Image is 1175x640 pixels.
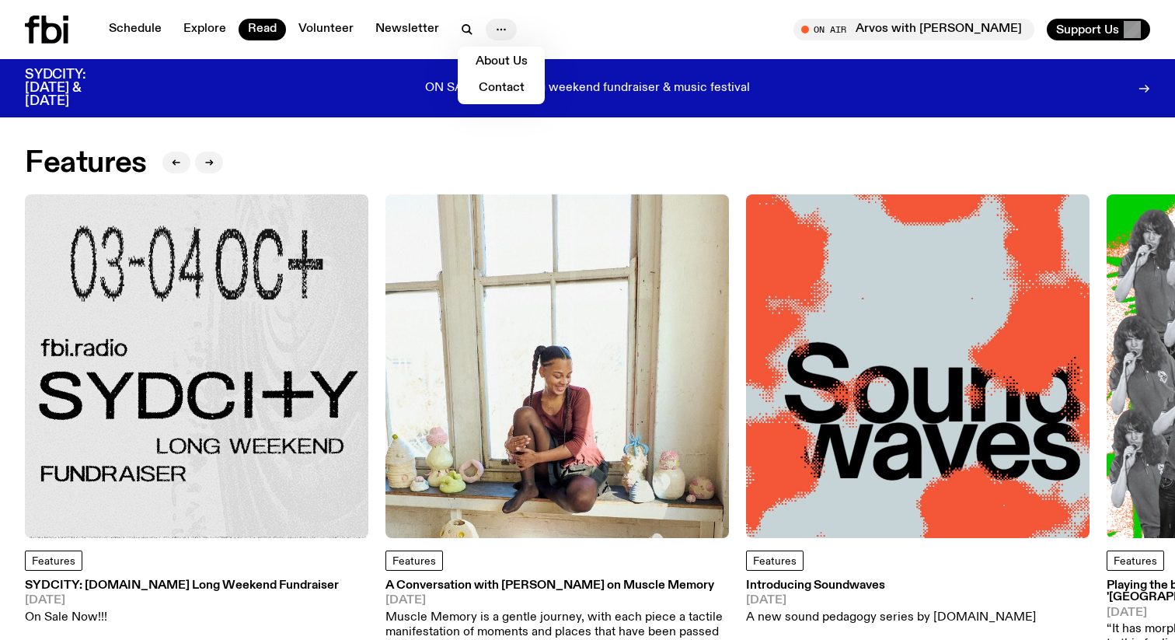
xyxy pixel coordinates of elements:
h3: Introducing Soundwaves [746,580,1036,592]
a: Features [25,551,82,571]
h3: SYDCITY: [DOMAIN_NAME] Long Weekend Fundraiser [25,580,339,592]
img: Black text on gray background. Reading top to bottom: 03-04 OCT. fbi.radio SYDCITY LONG WEEKEND F... [25,194,368,538]
span: Support Us [1056,23,1119,37]
a: Features [746,551,804,571]
a: Features [1107,551,1164,571]
a: About Us [462,51,540,73]
a: Read [239,19,286,40]
button: Support Us [1047,19,1150,40]
img: The text Sound waves, with one word stacked upon another, in black text on a bluish-gray backgrou... [746,194,1090,538]
a: Volunteer [289,19,363,40]
span: Features [392,556,436,567]
span: Features [1114,556,1157,567]
span: [DATE] [746,595,1036,607]
p: On Sale Now!!! [25,610,339,625]
h3: SYDCITY: [DATE] & [DATE] [25,68,124,108]
p: ON SALE NOW! Long weekend fundraiser & music festival [425,82,750,96]
h3: A Conversation with [PERSON_NAME] on Muscle Memory [385,580,729,592]
a: Explore [174,19,235,40]
span: Features [32,556,75,567]
a: Newsletter [366,19,448,40]
a: Introducing Soundwaves[DATE]A new sound pedagogy series by [DOMAIN_NAME] [746,580,1036,625]
span: [DATE] [25,595,339,607]
a: Schedule [99,19,171,40]
a: Contact [462,78,540,100]
p: A new sound pedagogy series by [DOMAIN_NAME] [746,610,1036,625]
span: [DATE] [385,595,729,607]
span: Features [753,556,797,567]
button: On AirArvos with [PERSON_NAME] [793,19,1034,40]
a: Features [385,551,443,571]
h2: Features [25,149,147,177]
a: SYDCITY: [DOMAIN_NAME] Long Weekend Fundraiser[DATE]On Sale Now!!! [25,580,339,625]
